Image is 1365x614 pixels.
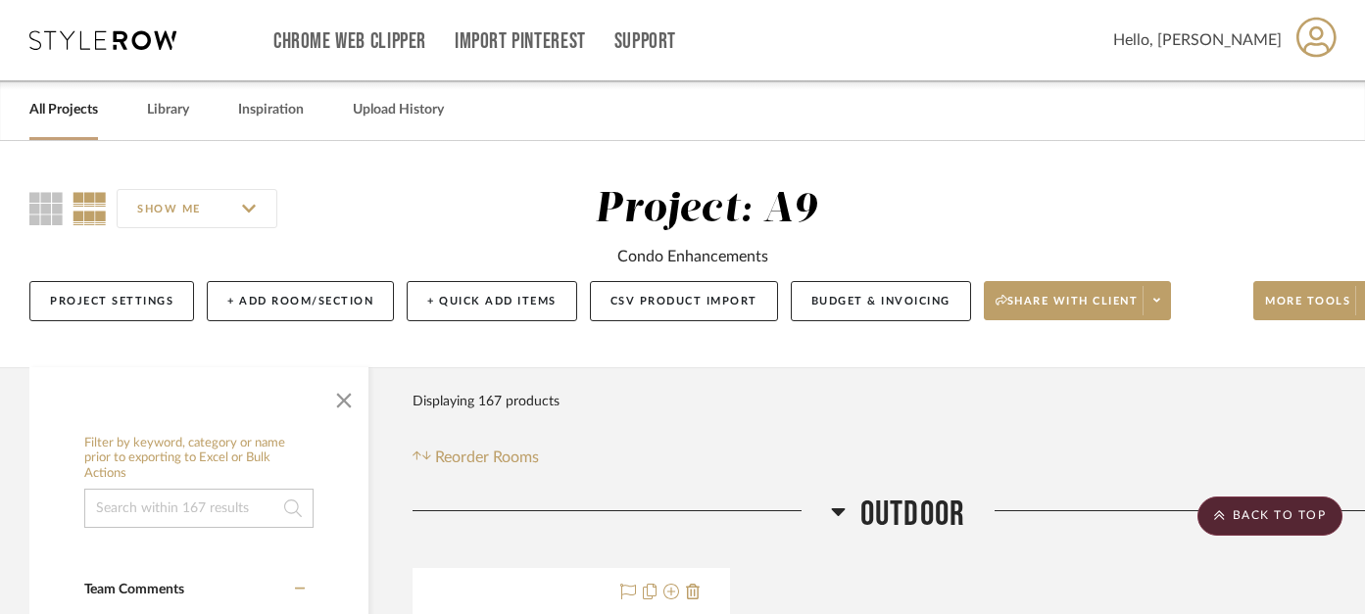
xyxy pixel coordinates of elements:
button: Budget & Invoicing [791,281,971,321]
a: Upload History [353,97,444,123]
a: Support [614,33,676,50]
div: Displaying 167 products [413,382,560,421]
button: + Quick Add Items [407,281,577,321]
span: Share with client [996,294,1139,323]
button: Share with client [984,281,1172,320]
button: Project Settings [29,281,194,321]
input: Search within 167 results [84,489,314,528]
button: Close [324,377,364,416]
span: Reorder Rooms [435,446,539,469]
div: Condo Enhancements [617,245,768,268]
div: Project: A9 [595,189,817,230]
a: Inspiration [238,97,304,123]
a: Chrome Web Clipper [273,33,426,50]
button: Reorder Rooms [413,446,539,469]
button: + Add Room/Section [207,281,394,321]
span: Outdoor [860,494,965,536]
a: Import Pinterest [455,33,586,50]
button: CSV Product Import [590,281,778,321]
h6: Filter by keyword, category or name prior to exporting to Excel or Bulk Actions [84,436,314,482]
span: More tools [1265,294,1350,323]
span: Hello, [PERSON_NAME] [1113,28,1282,52]
span: Team Comments [84,583,184,596]
scroll-to-top-button: BACK TO TOP [1197,496,1342,536]
a: All Projects [29,97,98,123]
a: Library [147,97,189,123]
